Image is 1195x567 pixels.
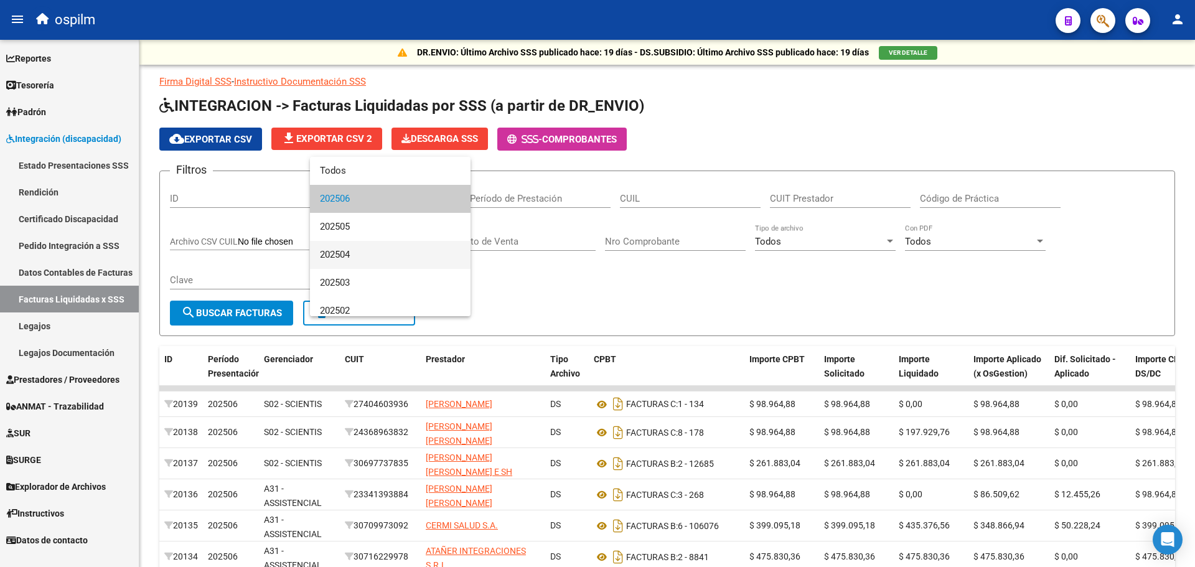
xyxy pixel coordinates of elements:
span: 202503 [320,269,461,297]
span: 202505 [320,213,461,241]
div: Open Intercom Messenger [1153,525,1183,555]
span: Todos [320,157,461,185]
span: 202506 [320,185,461,213]
span: 202504 [320,241,461,269]
span: 202502 [320,297,461,325]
